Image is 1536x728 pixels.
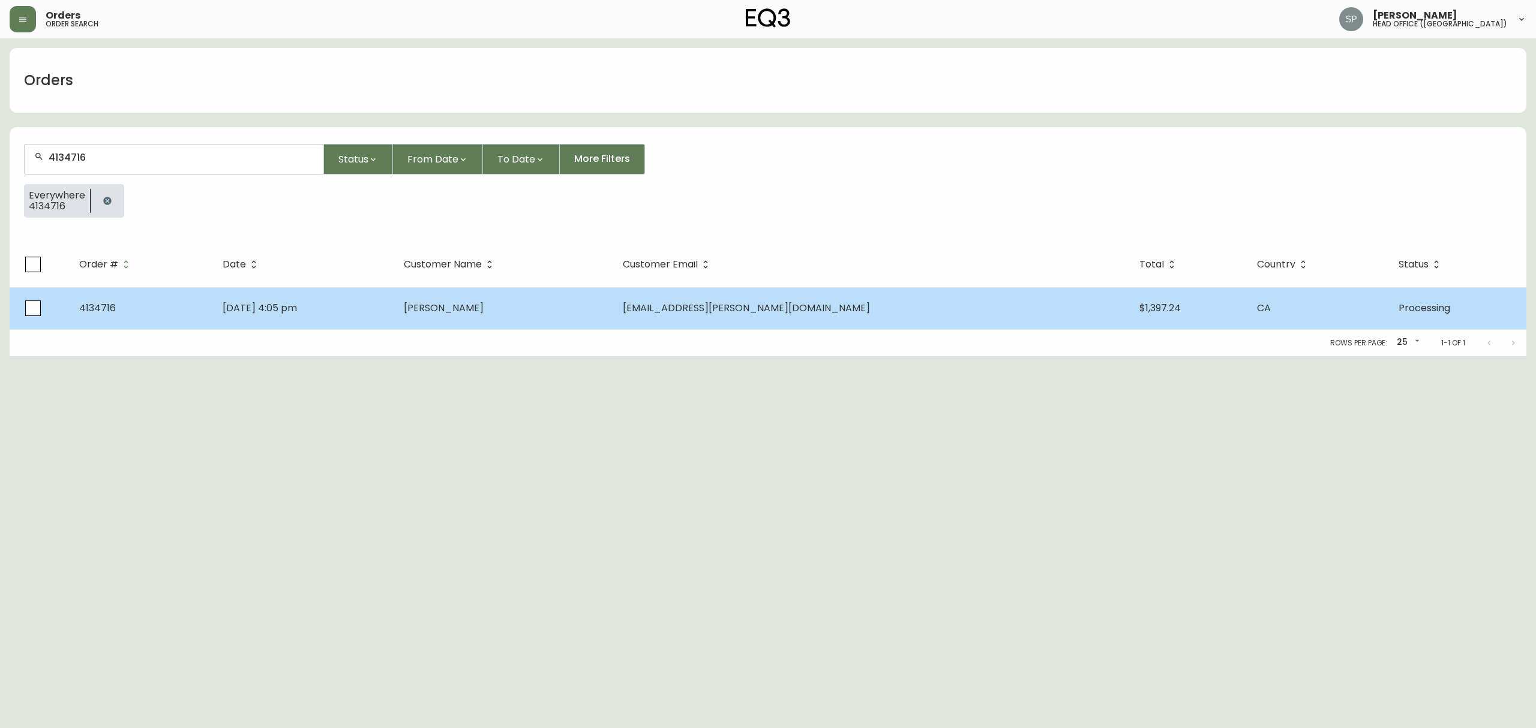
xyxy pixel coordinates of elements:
span: Everywhere [29,190,85,201]
span: Total [1139,261,1164,268]
span: To Date [497,152,535,167]
span: From Date [407,152,458,167]
h5: head office ([GEOGRAPHIC_DATA]) [1373,20,1507,28]
span: 4134716 [79,301,116,315]
button: From Date [393,144,483,175]
span: Date [223,259,262,270]
span: Customer Name [404,259,497,270]
span: 4134716 [29,201,85,212]
span: Customer Email [623,259,713,270]
span: Date [223,261,246,268]
button: To Date [483,144,560,175]
span: [PERSON_NAME] [404,301,484,315]
span: Order # [79,261,118,268]
p: 1-1 of 1 [1441,338,1465,348]
span: Status [338,152,368,167]
h1: Orders [24,70,73,91]
span: Country [1257,261,1295,268]
span: Customer Email [623,261,698,268]
span: [EMAIL_ADDRESS][PERSON_NAME][DOMAIN_NAME] [623,301,870,315]
button: More Filters [560,144,645,175]
img: logo [746,8,790,28]
span: Customer Name [404,261,482,268]
span: Total [1139,259,1180,270]
span: [PERSON_NAME] [1373,11,1457,20]
button: Status [324,144,393,175]
img: 0cb179e7bf3690758a1aaa5f0aafa0b4 [1339,7,1363,31]
input: Search [49,152,314,163]
span: Processing [1399,301,1450,315]
span: Status [1399,259,1444,270]
span: Orders [46,11,80,20]
span: Country [1257,259,1311,270]
div: 25 [1392,333,1422,353]
p: Rows per page: [1330,338,1387,348]
span: More Filters [574,152,630,166]
h5: order search [46,20,98,28]
span: $1,397.24 [1139,301,1181,315]
span: [DATE] 4:05 pm [223,301,297,315]
span: Order # [79,259,134,270]
span: Status [1399,261,1429,268]
span: CA [1257,301,1271,315]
